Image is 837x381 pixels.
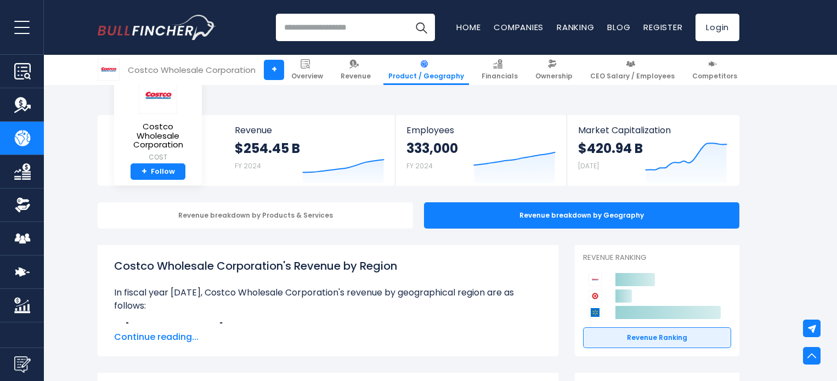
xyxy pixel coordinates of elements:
[578,161,599,170] small: [DATE]
[235,161,261,170] small: FY 2024
[424,202,739,229] div: Revenue breakdown by Geography
[406,140,458,157] strong: 333,000
[567,115,738,186] a: Market Capitalization $420.94 B [DATE]
[139,77,177,114] img: COST logo
[583,253,731,263] p: Revenue Ranking
[98,15,216,40] img: Bullfincher logo
[589,273,602,286] img: Costco Wholesale Corporation competitors logo
[123,152,193,162] small: COST
[264,60,284,80] a: +
[383,55,469,85] a: Product / Geography
[643,21,682,33] a: Register
[125,321,225,334] b: [GEOGRAPHIC_DATA]:
[286,55,328,85] a: Overview
[98,59,119,80] img: COST logo
[578,125,727,135] span: Market Capitalization
[14,197,31,213] img: Ownership
[128,64,256,76] div: Costco Wholesale Corporation
[578,140,643,157] strong: $420.94 B
[692,72,737,81] span: Competitors
[477,55,523,85] a: Financials
[535,72,573,81] span: Ownership
[585,55,680,85] a: CEO Salary / Employees
[607,21,630,33] a: Blog
[98,15,216,40] a: Go to homepage
[395,115,566,186] a: Employees 333,000 FY 2024
[408,14,435,41] button: Search
[235,140,300,157] strong: $254.45 B
[557,21,594,33] a: Ranking
[114,286,542,312] p: In fiscal year [DATE], Costco Wholesale Corporation's revenue by geographical region are as follows:
[695,14,739,41] a: Login
[388,72,464,81] span: Product / Geography
[114,321,542,334] li: $34.87 B
[131,163,185,180] a: +Follow
[406,125,555,135] span: Employees
[235,125,384,135] span: Revenue
[122,77,194,163] a: Costco Wholesale Corporation COST
[494,21,544,33] a: Companies
[687,55,742,85] a: Competitors
[583,327,731,348] a: Revenue Ranking
[224,115,395,186] a: Revenue $254.45 B FY 2024
[123,122,193,150] span: Costco Wholesale Corporation
[590,72,675,81] span: CEO Salary / Employees
[341,72,371,81] span: Revenue
[114,258,542,274] h1: Costco Wholesale Corporation's Revenue by Region
[589,289,602,303] img: Target Corporation competitors logo
[291,72,323,81] span: Overview
[589,306,602,319] img: Walmart competitors logo
[98,202,413,229] div: Revenue breakdown by Products & Services
[456,21,480,33] a: Home
[406,161,433,170] small: FY 2024
[482,72,518,81] span: Financials
[336,55,376,85] a: Revenue
[114,331,542,344] span: Continue reading...
[142,167,147,177] strong: +
[530,55,578,85] a: Ownership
